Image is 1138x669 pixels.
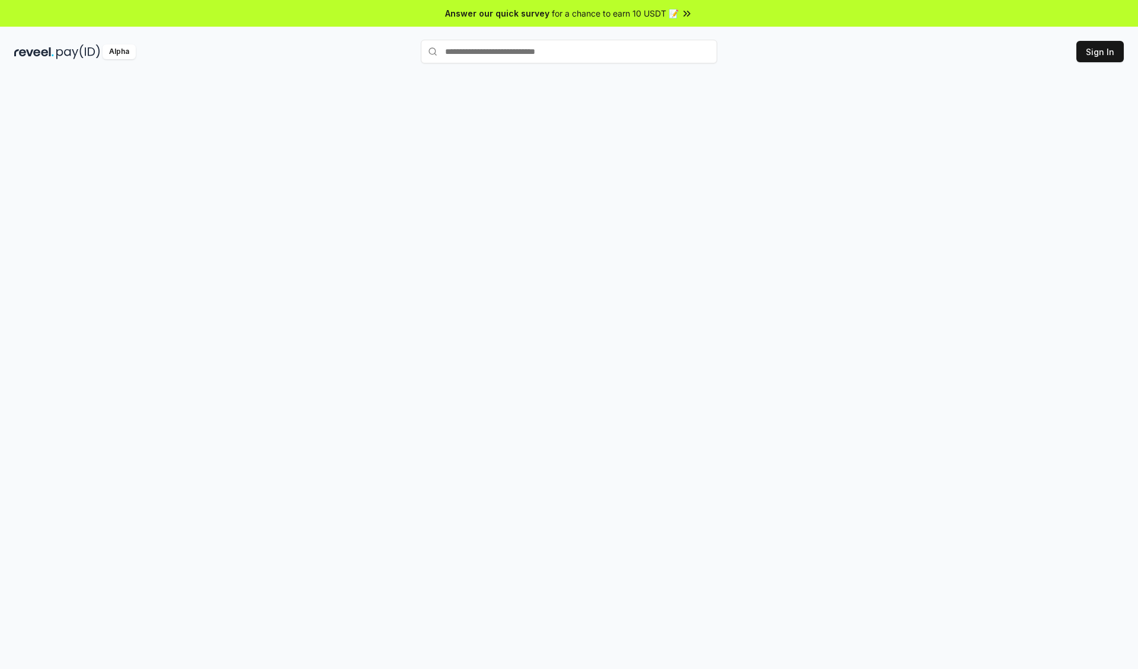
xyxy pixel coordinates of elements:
img: pay_id [56,44,100,59]
button: Sign In [1076,41,1124,62]
img: reveel_dark [14,44,54,59]
div: Alpha [103,44,136,59]
span: Answer our quick survey [445,7,549,20]
span: for a chance to earn 10 USDT 📝 [552,7,679,20]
